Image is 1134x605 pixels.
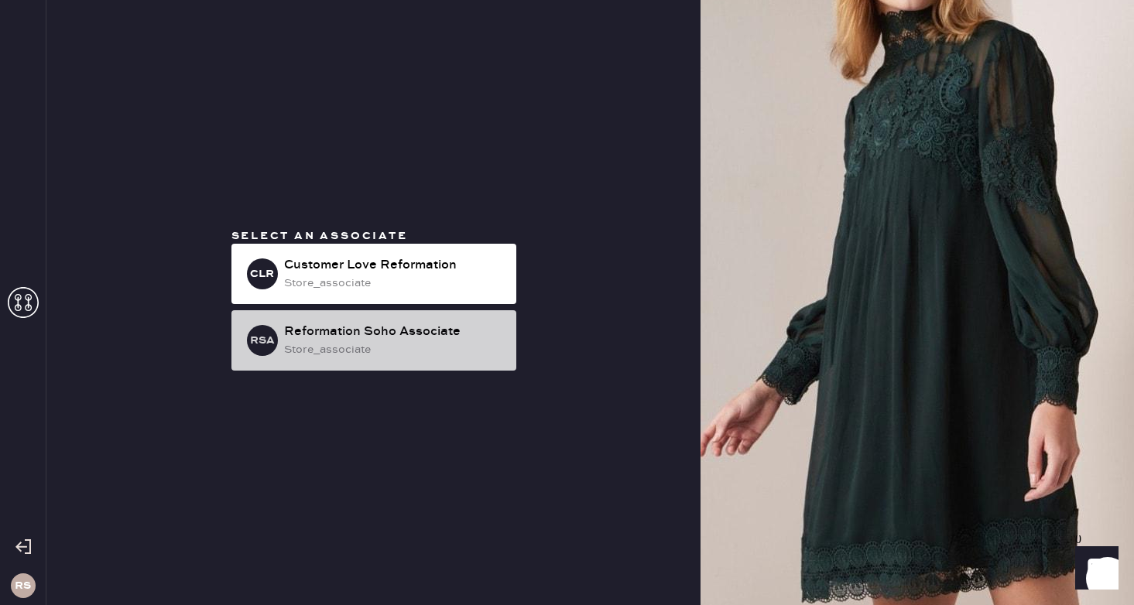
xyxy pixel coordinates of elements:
h3: CLR [250,268,274,279]
div: store_associate [284,275,504,292]
h3: RS [15,580,31,591]
div: Customer Love Reformation [284,256,504,275]
h3: RSA [250,335,275,346]
iframe: Front Chat [1060,535,1127,602]
div: store_associate [284,341,504,358]
div: Reformation Soho Associate [284,323,504,341]
span: Select an associate [231,229,408,243]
